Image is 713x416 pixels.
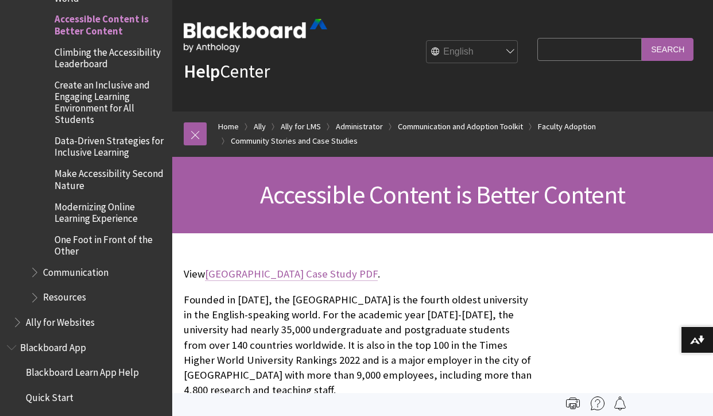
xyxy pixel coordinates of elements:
span: Accessible Content is Better Content [55,10,164,37]
img: Blackboard by Anthology [184,19,327,52]
span: Climbing the Accessibility Leaderboard [55,43,164,70]
span: One Foot in Front of the Other [55,230,164,257]
span: Blackboard Learn App Help [26,363,139,379]
a: Community Stories and Case Studies [231,134,358,148]
a: Faculty Adoption [538,120,596,134]
span: Accessible Content is Better Content [260,179,625,210]
span: Create an Inclusive and Engaging Learning Environment for All Students [55,75,164,126]
a: Administrator [336,120,383,134]
p: Founded in [DATE], the [GEOGRAPHIC_DATA] is the fourth oldest university in the English-speaking ... [184,292,532,398]
span: Blackboard App [20,338,86,353]
a: HelpCenter [184,60,270,83]
span: Ally for Websites [26,313,95,328]
img: Follow this page [613,396,627,410]
span: Data-Driven Strategies for Inclusive Learning [55,132,164,159]
span: Communication [43,263,108,278]
a: Home [218,120,239,134]
p: View . [184,267,532,282]
a: Communication and Adoption Toolkit [398,120,523,134]
a: Ally for LMS [281,120,321,134]
span: Resources [43,288,86,303]
span: Make Accessibility Second Nature [55,164,164,191]
img: Print [566,396,580,410]
select: Site Language Selector [427,41,518,64]
span: Quick Start [26,388,73,403]
span: Modernizing Online Learning Experience [55,197,164,224]
input: Search [642,38,693,60]
a: [GEOGRAPHIC_DATA] Case Study PDF [205,267,378,281]
img: More help [591,396,604,410]
a: Ally [254,120,266,134]
strong: Help [184,60,220,83]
